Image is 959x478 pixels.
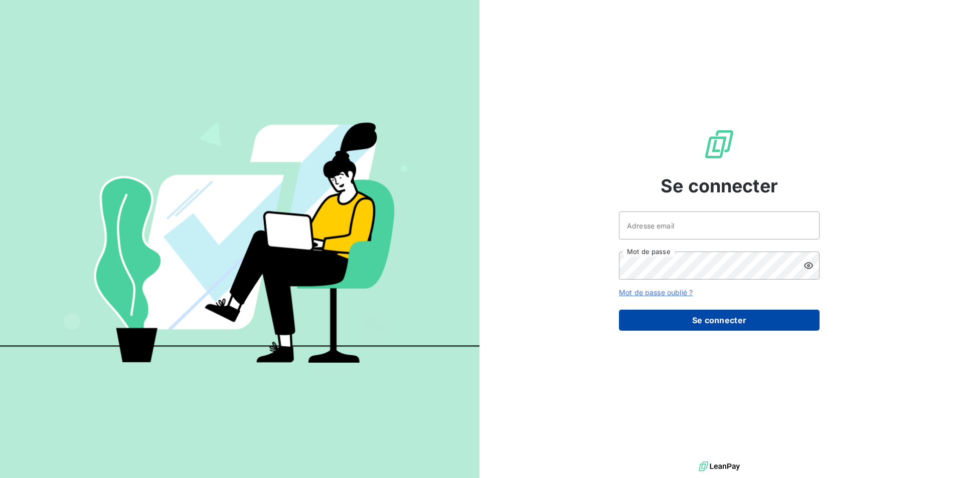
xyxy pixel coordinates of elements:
[619,310,820,331] button: Se connecter
[661,172,778,199] span: Se connecter
[699,459,740,474] img: logo
[703,128,735,160] img: Logo LeanPay
[619,211,820,240] input: placeholder
[619,288,693,297] a: Mot de passe oublié ?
